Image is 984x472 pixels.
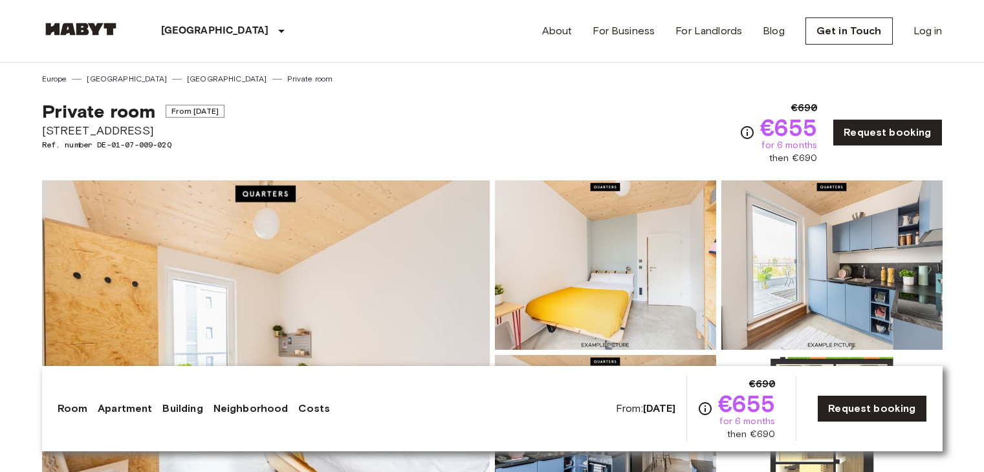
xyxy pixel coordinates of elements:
[817,395,926,422] a: Request booking
[166,105,224,118] span: From [DATE]
[593,23,655,39] a: For Business
[760,116,818,139] span: €655
[58,401,88,416] a: Room
[616,402,676,416] span: From:
[495,180,716,350] img: Picture of unit DE-01-07-009-02Q
[213,401,289,416] a: Neighborhood
[739,125,755,140] svg: Check cost overview for full price breakdown. Please note that discounts apply to new joiners onl...
[42,73,67,85] a: Europe
[298,401,330,416] a: Costs
[719,415,775,428] span: for 6 months
[805,17,893,45] a: Get in Touch
[769,152,817,165] span: then €690
[42,139,224,151] span: Ref. number DE-01-07-009-02Q
[721,180,943,350] img: Picture of unit DE-01-07-009-02Q
[161,23,269,39] p: [GEOGRAPHIC_DATA]
[187,73,267,85] a: [GEOGRAPHIC_DATA]
[913,23,943,39] a: Log in
[87,73,167,85] a: [GEOGRAPHIC_DATA]
[42,100,156,122] span: Private room
[727,428,775,441] span: then €690
[697,401,713,416] svg: Check cost overview for full price breakdown. Please note that discounts apply to new joiners onl...
[675,23,742,39] a: For Landlords
[791,100,818,116] span: €690
[749,376,776,392] span: €690
[287,73,333,85] a: Private room
[542,23,573,39] a: About
[42,122,224,139] span: [STREET_ADDRESS]
[833,119,942,146] a: Request booking
[718,392,776,415] span: €655
[761,139,817,152] span: for 6 months
[763,23,785,39] a: Blog
[42,23,120,36] img: Habyt
[643,402,676,414] b: [DATE]
[162,401,202,416] a: Building
[98,401,152,416] a: Apartment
